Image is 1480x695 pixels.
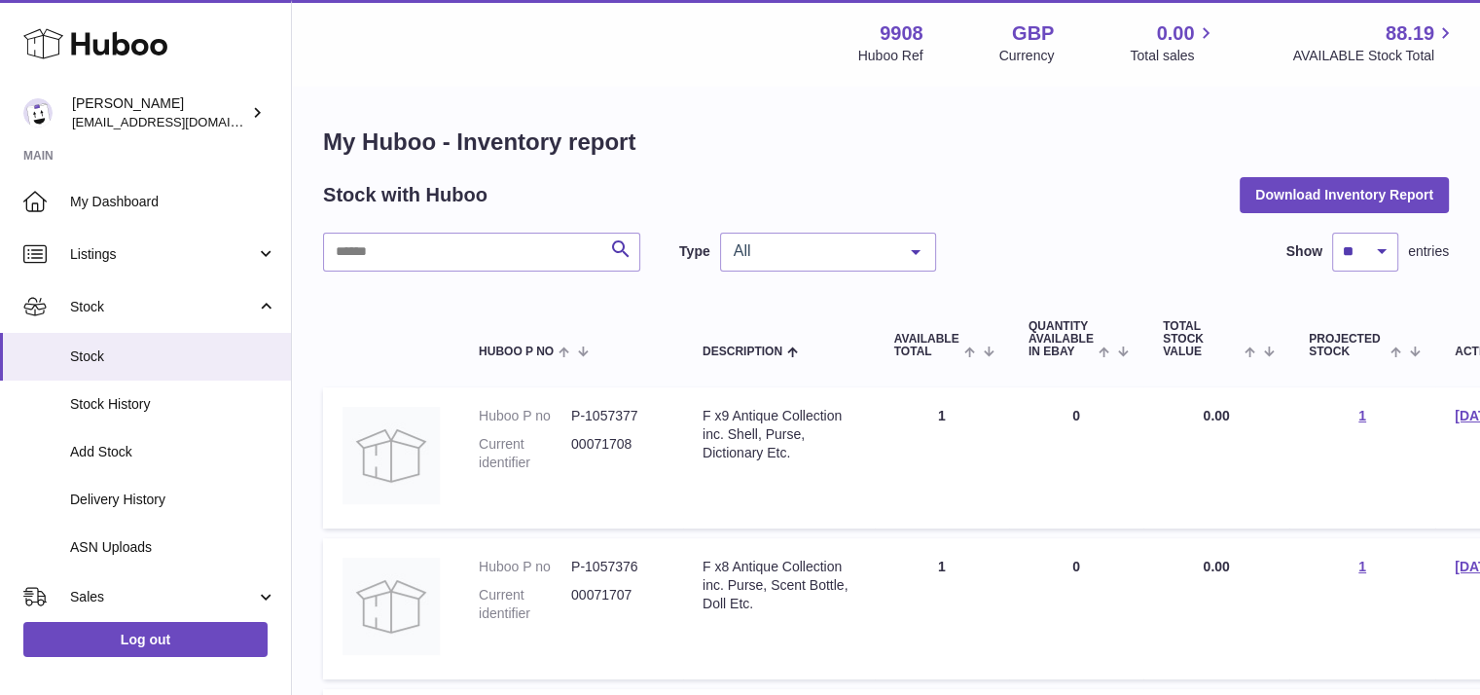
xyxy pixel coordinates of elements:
[571,407,664,425] dd: P-1057377
[571,435,664,472] dd: 00071708
[1292,20,1457,65] a: 88.19 AVAILABLE Stock Total
[858,47,923,65] div: Huboo Ref
[70,491,276,509] span: Delivery History
[1240,177,1449,212] button: Download Inventory Report
[1029,320,1094,359] span: Quantity Available in eBay
[70,245,256,264] span: Listings
[571,586,664,623] dd: 00071707
[1358,408,1366,423] a: 1
[1358,559,1366,574] a: 1
[479,407,571,425] dt: Huboo P no
[479,586,571,623] dt: Current identifier
[875,538,1009,679] td: 1
[703,407,855,462] div: F x9 Antique Collection inc. Shell, Purse, Dictionary Etc.
[23,622,268,657] a: Log out
[72,94,247,131] div: [PERSON_NAME]
[70,588,256,606] span: Sales
[323,182,487,208] h2: Stock with Huboo
[72,114,286,129] span: [EMAIL_ADDRESS][DOMAIN_NAME]
[343,558,440,655] img: product image
[343,407,440,504] img: product image
[70,298,256,316] span: Stock
[1009,538,1143,679] td: 0
[1286,242,1322,261] label: Show
[894,333,959,358] span: AVAILABLE Total
[479,435,571,472] dt: Current identifier
[679,242,710,261] label: Type
[1163,320,1240,359] span: Total stock value
[880,20,923,47] strong: 9908
[70,347,276,366] span: Stock
[70,395,276,414] span: Stock History
[70,193,276,211] span: My Dashboard
[875,387,1009,529] td: 1
[1130,20,1216,65] a: 0.00 Total sales
[1292,47,1457,65] span: AVAILABLE Stock Total
[729,241,896,261] span: All
[1203,408,1229,423] span: 0.00
[1009,387,1143,529] td: 0
[571,558,664,576] dd: P-1057376
[479,558,571,576] dt: Huboo P no
[1309,333,1386,358] span: Projected Stock
[1408,242,1449,261] span: entries
[479,346,554,358] span: Huboo P no
[999,47,1055,65] div: Currency
[23,98,53,128] img: tbcollectables@hotmail.co.uk
[1012,20,1054,47] strong: GBP
[1157,20,1195,47] span: 0.00
[1386,20,1434,47] span: 88.19
[70,443,276,461] span: Add Stock
[703,346,782,358] span: Description
[70,538,276,557] span: ASN Uploads
[1203,559,1229,574] span: 0.00
[703,558,855,613] div: F x8 Antique Collection inc. Purse, Scent Bottle, Doll Etc.
[1130,47,1216,65] span: Total sales
[323,127,1449,158] h1: My Huboo - Inventory report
